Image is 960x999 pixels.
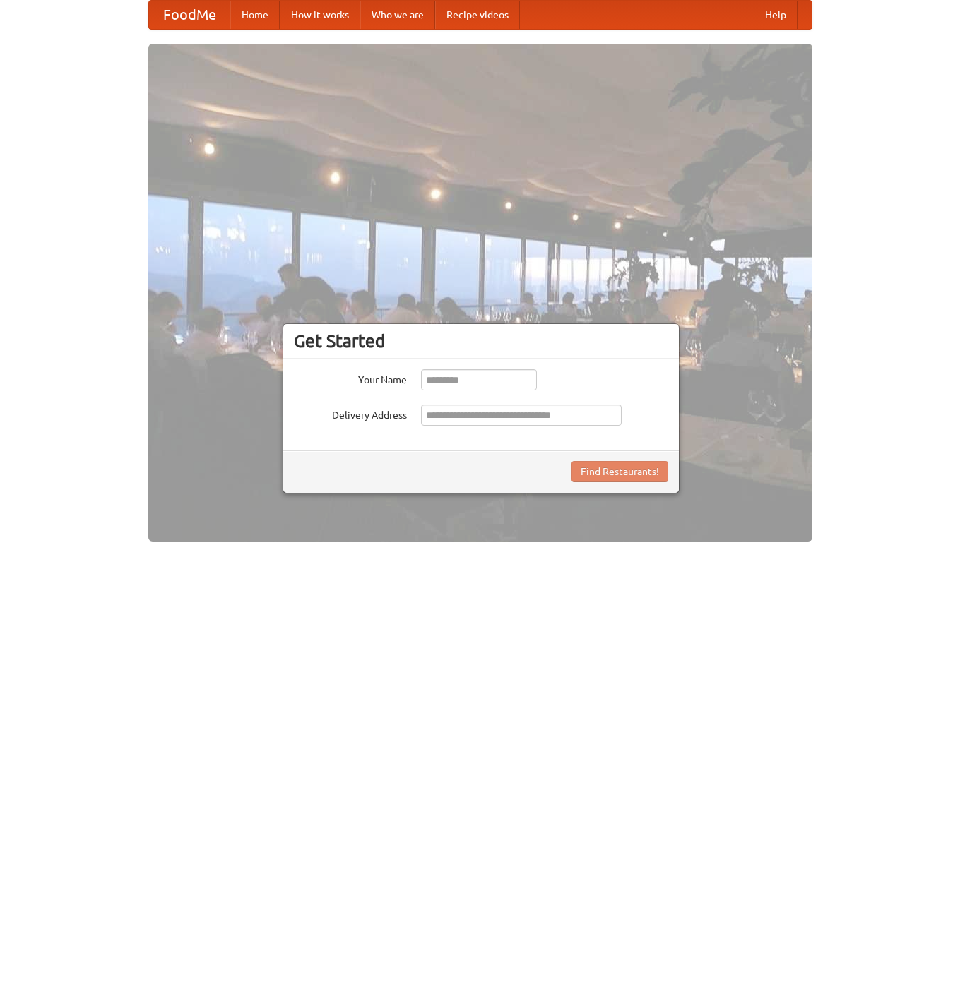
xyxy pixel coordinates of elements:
[280,1,360,29] a: How it works
[294,330,668,352] h3: Get Started
[230,1,280,29] a: Home
[294,369,407,387] label: Your Name
[360,1,435,29] a: Who we are
[571,461,668,482] button: Find Restaurants!
[149,1,230,29] a: FoodMe
[294,405,407,422] label: Delivery Address
[435,1,520,29] a: Recipe videos
[754,1,798,29] a: Help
